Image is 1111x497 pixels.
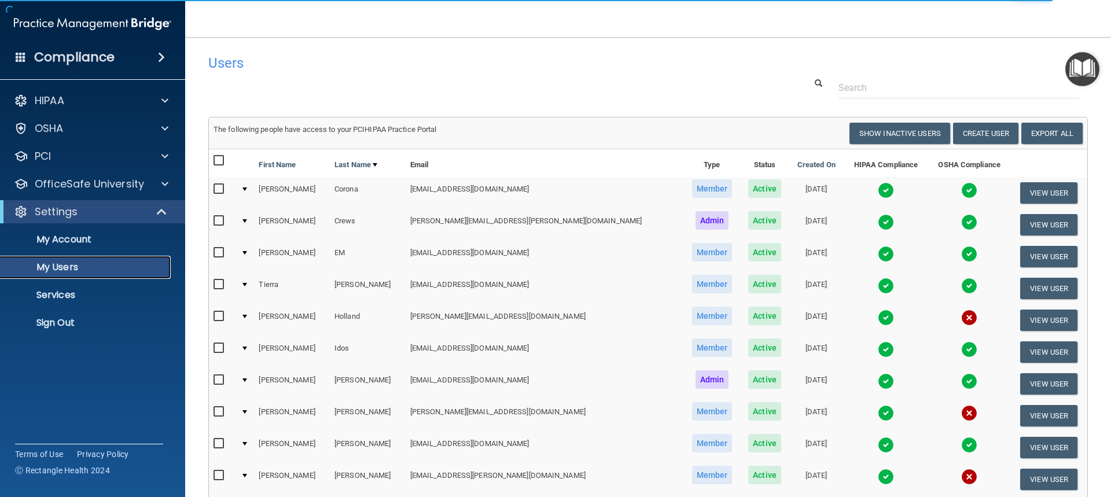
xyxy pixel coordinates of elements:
[330,336,406,368] td: Idos
[254,209,330,241] td: [PERSON_NAME]
[878,278,894,294] img: tick.e7d51cea.svg
[789,432,844,463] td: [DATE]
[692,338,733,357] span: Member
[14,12,171,35] img: PMB logo
[77,448,129,460] a: Privacy Policy
[748,338,781,357] span: Active
[696,211,729,230] span: Admin
[8,289,165,301] p: Services
[254,273,330,304] td: Tierra
[254,336,330,368] td: [PERSON_NAME]
[878,373,894,389] img: tick.e7d51cea.svg
[692,466,733,484] span: Member
[789,273,844,304] td: [DATE]
[961,182,977,198] img: tick.e7d51cea.svg
[8,234,165,245] p: My Account
[849,123,950,144] button: Show Inactive Users
[878,341,894,358] img: tick.e7d51cea.svg
[789,209,844,241] td: [DATE]
[683,149,741,177] th: Type
[330,400,406,432] td: [PERSON_NAME]
[214,125,437,134] span: The following people have access to your PCIHIPAA Practice Portal
[14,149,168,163] a: PCI
[878,310,894,326] img: tick.e7d51cea.svg
[748,179,781,198] span: Active
[1020,469,1077,490] button: View User
[1020,246,1077,267] button: View User
[961,469,977,485] img: cross.ca9f0e7f.svg
[961,246,977,262] img: tick.e7d51cea.svg
[1065,52,1099,86] button: Open Resource Center
[748,434,781,452] span: Active
[878,469,894,485] img: tick.e7d51cea.svg
[14,177,168,191] a: OfficeSafe University
[254,241,330,273] td: [PERSON_NAME]
[692,434,733,452] span: Member
[35,177,144,191] p: OfficeSafe University
[789,336,844,368] td: [DATE]
[692,307,733,325] span: Member
[406,336,683,368] td: [EMAIL_ADDRESS][DOMAIN_NAME]
[406,368,683,400] td: [EMAIL_ADDRESS][DOMAIN_NAME]
[406,304,683,336] td: [PERSON_NAME][EMAIL_ADDRESS][DOMAIN_NAME]
[748,211,781,230] span: Active
[330,273,406,304] td: [PERSON_NAME]
[406,463,683,495] td: [EMAIL_ADDRESS][PERSON_NAME][DOMAIN_NAME]
[789,241,844,273] td: [DATE]
[254,400,330,432] td: [PERSON_NAME]
[692,275,733,293] span: Member
[789,368,844,400] td: [DATE]
[254,463,330,495] td: [PERSON_NAME]
[789,400,844,432] td: [DATE]
[35,122,64,135] p: OSHA
[961,373,977,389] img: tick.e7d51cea.svg
[14,94,168,108] a: HIPAA
[35,149,51,163] p: PCI
[8,262,165,273] p: My Users
[15,465,110,476] span: Ⓒ Rectangle Health 2024
[748,243,781,262] span: Active
[961,278,977,294] img: tick.e7d51cea.svg
[334,158,377,172] a: Last Name
[748,466,781,484] span: Active
[1020,341,1077,363] button: View User
[1020,405,1077,426] button: View User
[748,275,781,293] span: Active
[838,77,1079,98] input: Search
[330,432,406,463] td: [PERSON_NAME]
[330,463,406,495] td: [PERSON_NAME]
[748,307,781,325] span: Active
[406,273,683,304] td: [EMAIL_ADDRESS][DOMAIN_NAME]
[692,179,733,198] span: Member
[1020,373,1077,395] button: View User
[330,368,406,400] td: [PERSON_NAME]
[330,177,406,209] td: Corona
[259,158,296,172] a: First Name
[406,177,683,209] td: [EMAIL_ADDRESS][DOMAIN_NAME]
[1020,214,1077,235] button: View User
[878,214,894,230] img: tick.e7d51cea.svg
[953,123,1018,144] button: Create User
[1020,437,1077,458] button: View User
[1020,310,1077,331] button: View User
[928,149,1010,177] th: OSHA Compliance
[878,246,894,262] img: tick.e7d51cea.svg
[254,432,330,463] td: [PERSON_NAME]
[878,405,894,421] img: tick.e7d51cea.svg
[741,149,789,177] th: Status
[208,56,714,71] h4: Users
[961,310,977,326] img: cross.ca9f0e7f.svg
[14,205,168,219] a: Settings
[789,463,844,495] td: [DATE]
[797,158,836,172] a: Created On
[878,437,894,453] img: tick.e7d51cea.svg
[1020,278,1077,299] button: View User
[15,448,63,460] a: Terms of Use
[1020,182,1077,204] button: View User
[254,177,330,209] td: [PERSON_NAME]
[789,177,844,209] td: [DATE]
[330,304,406,336] td: Holland
[878,182,894,198] img: tick.e7d51cea.svg
[8,317,165,329] p: Sign Out
[406,432,683,463] td: [EMAIL_ADDRESS][DOMAIN_NAME]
